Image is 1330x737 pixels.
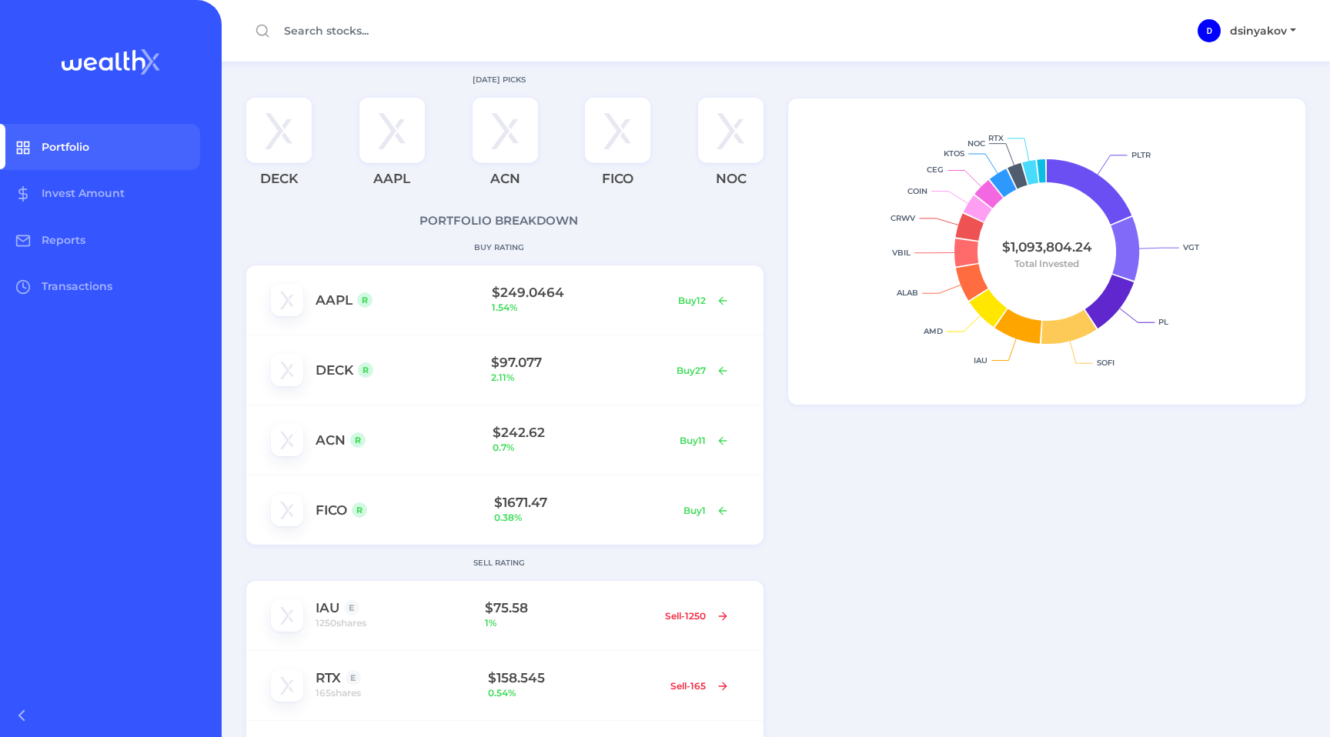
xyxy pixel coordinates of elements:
span: 1 % [485,615,654,631]
div: E [344,600,359,615]
div: R [352,502,367,518]
img: AAPL logo [271,284,303,316]
div: E [346,670,361,685]
text: PLTR [1131,150,1151,160]
a: ACN [316,432,346,448]
h1: $ 97.077 [491,355,667,370]
p: ACN [490,169,520,189]
button: Sell-165 [660,674,739,698]
p: [DATE] PICKS [222,74,776,85]
span: dsinyakov [1230,24,1287,38]
h1: $ 242.62 [493,425,670,440]
span: 0.7 % [493,440,670,455]
img: FICO logo [271,494,303,526]
text: IAU [974,355,987,365]
tspan: $1,093,804.24 [1002,239,1092,255]
span: Transactions [42,279,112,293]
text: SOFI [1097,358,1114,368]
a: DECK logoDECK [246,98,312,200]
a: AAPL [316,292,353,308]
img: FICO logo [585,98,650,163]
a: NOC logoNOC [698,98,764,200]
span: 1250 shares [316,615,366,631]
text: KTOS [944,148,964,158]
span: 1.54 % [492,300,668,315]
text: PL [1158,317,1168,327]
img: NOC logo [698,98,764,163]
h1: $ 158.545 [488,670,660,685]
input: Search stocks... [246,18,671,45]
text: CRWV [891,213,916,223]
text: AMD [923,326,943,336]
button: Sell-1250 [655,604,739,628]
div: R [358,362,373,378]
p: PORTFOLIO BREAKDOWN [222,212,776,230]
button: Buy1 [673,499,739,522]
h1: $ 249.0464 [492,285,668,300]
button: Buy11 [670,429,739,452]
span: 0.54 % [488,685,660,701]
button: Buy12 [668,288,739,312]
img: RTX logo [271,669,303,702]
img: IAU logo [271,599,303,632]
h1: $ 75.58 [485,600,654,615]
text: ALAB [896,288,918,298]
text: COIN [907,186,927,196]
text: NOC [967,138,985,148]
button: Buy27 [667,358,739,382]
div: dsinyakov [1198,19,1221,42]
text: RTX [988,133,1004,143]
a: FICO logoFICO [585,98,650,200]
text: VBIL [891,248,911,258]
p: NOC [716,169,747,189]
h1: $ 1671.47 [494,495,673,510]
p: DECK [260,169,298,189]
text: VGT [1182,242,1199,252]
a: AAPL logoAAPL [359,98,425,200]
img: AAPL logo [359,98,425,163]
a: DECK [316,362,353,378]
a: ACN logoACN [473,98,538,200]
tspan: Total Invested [1014,258,1079,269]
span: 165 shares [316,685,361,701]
div: R [350,432,366,448]
img: DECK logo [246,98,312,163]
div: R [357,292,373,308]
span: 2.11 % [491,370,667,385]
img: ACN logo [473,98,538,163]
span: D [1207,27,1212,35]
button: dsinyakov [1221,18,1305,44]
text: CEG [927,165,944,175]
p: BUY RATING [222,242,776,253]
a: RTX [316,670,341,685]
img: DECK logo [271,354,303,386]
span: Reports [42,233,85,247]
img: wealthX [62,49,160,75]
p: FICO [602,169,633,189]
img: ACN logo [271,424,303,456]
p: SELL RATING [222,557,776,569]
span: Portfolio [42,140,89,154]
a: IAU [316,600,339,615]
span: Invest Amount [42,186,125,200]
p: AAPL [373,169,410,189]
span: 0.38 % [494,510,673,525]
a: FICO [316,502,347,518]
